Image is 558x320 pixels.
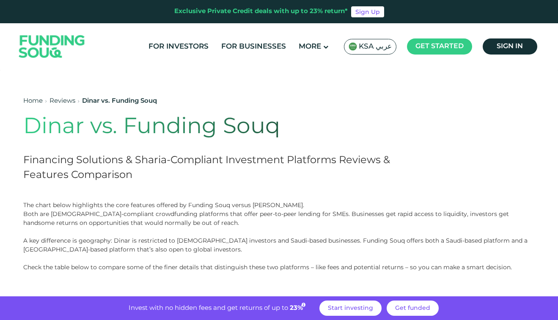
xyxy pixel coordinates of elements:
[319,301,382,316] a: Start investing
[395,305,430,311] span: Get funded
[359,42,392,52] span: KSA عربي
[23,237,528,253] span: A key difference is geography: Dinar is restricted to [DEMOGRAPHIC_DATA] investors and Saudi-base...
[328,305,373,311] span: Start investing
[11,25,93,68] img: Logo
[23,201,304,209] span: The chart below highlights the core features offered by Funding Souq versus [PERSON_NAME].
[349,42,357,51] img: SA Flag
[23,210,509,227] span: Both are [DEMOGRAPHIC_DATA]-compliant crowdfunding platforms that offer peer-to-peer lending for ...
[129,305,288,311] span: Invest with no hidden fees and get returns of up to
[351,6,384,17] a: Sign Up
[290,305,307,311] span: 23%
[23,263,512,271] span: Check the table below to compare some of the finer details that distinguish these two platforms –...
[49,98,75,104] a: Reviews
[299,43,321,50] span: More
[146,40,211,54] a: For Investors
[415,43,464,49] span: Get started
[23,98,43,104] a: Home
[174,7,348,16] div: Exclusive Private Credit deals with up to 23% return*
[483,38,537,55] a: Sign in
[497,43,523,49] span: Sign in
[219,40,288,54] a: For Businesses
[82,96,157,106] div: Dinar vs. Funding Souq
[387,301,439,316] a: Get funded
[302,303,305,307] i: 23% IRR (expected) ~ 15% Net yield (expected)
[23,153,433,183] h2: Financing Solutions & Sharia-Compliant Investment Platforms Reviews & Features Comparison
[23,114,433,140] h1: Dinar vs. Funding Souq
